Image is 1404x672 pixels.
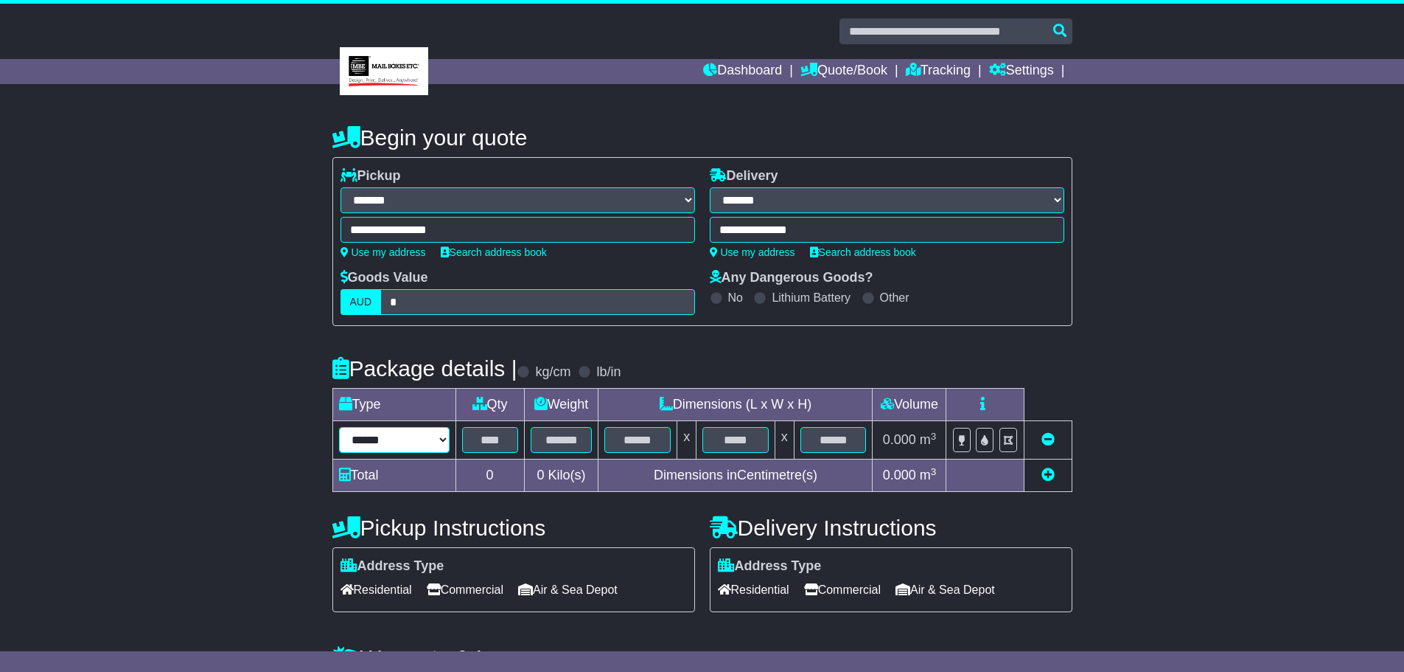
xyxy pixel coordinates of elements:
[332,460,455,492] td: Total
[537,468,544,482] span: 0
[332,125,1072,150] h4: Begin your quote
[441,246,547,258] a: Search address book
[340,246,426,258] a: Use my address
[340,578,412,601] span: Residential
[883,432,916,447] span: 0.000
[524,460,598,492] td: Kilo(s)
[880,291,909,305] label: Other
[906,59,971,84] a: Tracking
[703,59,782,84] a: Dashboard
[718,578,789,601] span: Residential
[710,168,778,184] label: Delivery
[598,460,873,492] td: Dimensions in Centimetre(s)
[455,460,524,492] td: 0
[598,389,873,421] td: Dimensions (L x W x H)
[718,558,822,575] label: Address Type
[710,246,795,258] a: Use my address
[728,291,743,305] label: No
[340,47,428,95] img: MBE West End
[710,270,873,286] label: Any Dangerous Goods?
[1041,432,1055,447] a: Remove this item
[931,466,937,477] sup: 3
[775,421,794,460] td: x
[524,389,598,421] td: Weight
[340,168,401,184] label: Pickup
[535,364,570,381] label: kg/cm
[332,645,1072,670] h4: Warranty & Insurance
[427,578,503,601] span: Commercial
[883,468,916,482] span: 0.000
[800,59,887,84] a: Quote/Book
[710,516,1072,540] h4: Delivery Instructions
[340,558,444,575] label: Address Type
[873,389,946,421] td: Volume
[596,364,621,381] label: lb/in
[920,432,937,447] span: m
[518,578,618,601] span: Air & Sea Depot
[677,421,696,460] td: x
[772,291,851,305] label: Lithium Battery
[332,356,517,381] h4: Package details |
[810,246,916,258] a: Search address book
[895,578,995,601] span: Air & Sea Depot
[332,516,695,540] h4: Pickup Instructions
[931,431,937,442] sup: 3
[340,289,382,315] label: AUD
[455,389,524,421] td: Qty
[989,59,1054,84] a: Settings
[920,468,937,482] span: m
[1041,468,1055,482] a: Add new item
[340,270,428,286] label: Goods Value
[332,389,455,421] td: Type
[804,578,881,601] span: Commercial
